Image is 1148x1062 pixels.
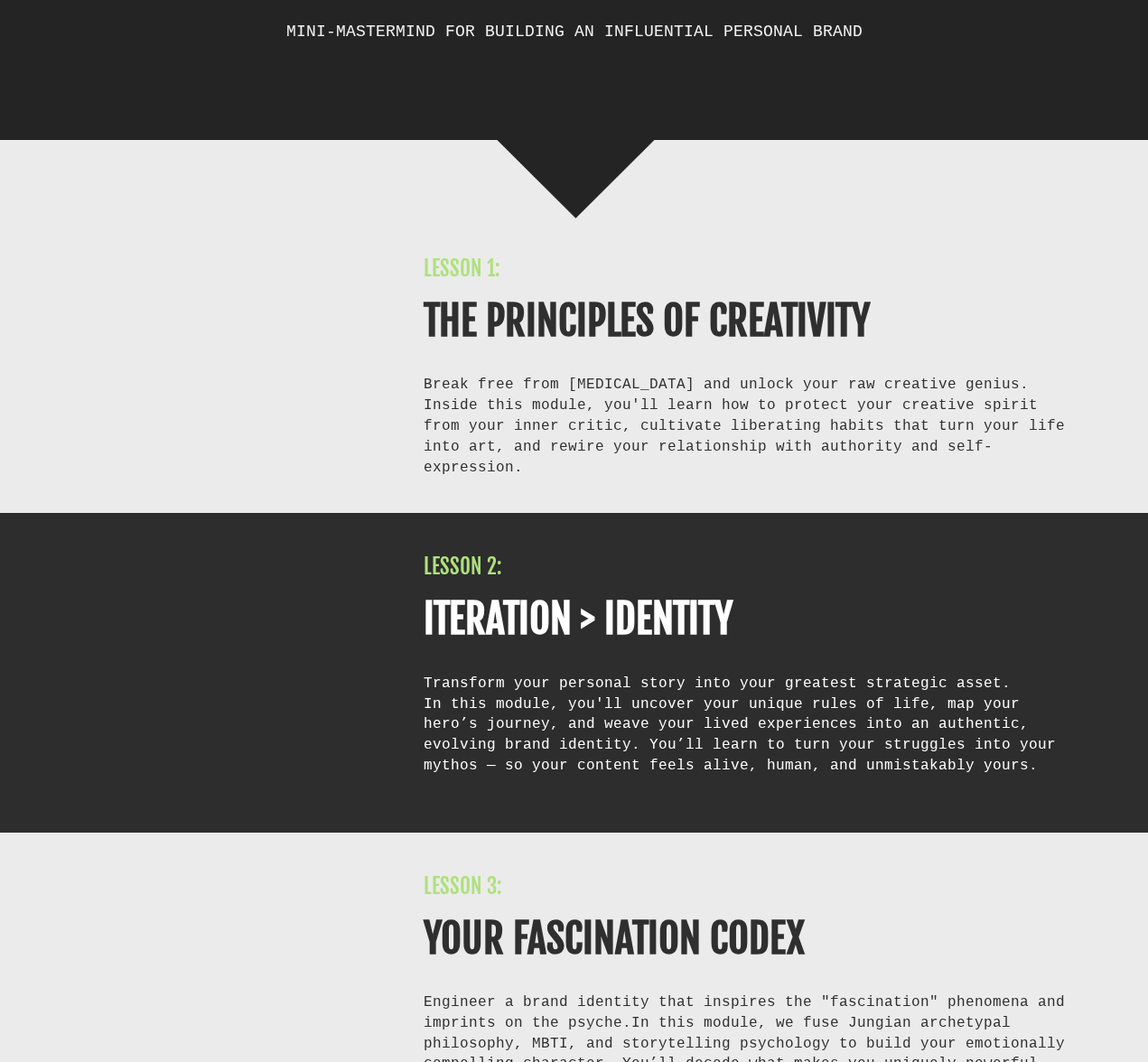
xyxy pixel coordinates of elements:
div: In this module, you'll uncover your unique rules of life, map your hero’s journey, and weave your... [424,694,1071,796]
h2: LESSON 2: [424,554,1071,580]
div: Inside this module, you'll learn how to protect your creative spirit from your inner critic, cult... [424,395,1071,477]
h2: LESSON 3: [424,873,1071,899]
h2: MINI-MASTERMIND for BUILDING AN INFLUENTIAL PERSONAL BRAND [78,23,1071,41]
b: ITERATION > IDENTITY [424,594,733,644]
h2: LESSON 1: [424,256,1071,282]
b: THE PRINCIPLES OF CREATIVITY [424,296,870,346]
div: Transform your personal story into your greatest strategic asset. [424,673,1071,796]
b: YOUR FASCINATION CODEX [424,914,805,964]
div: Break free from [MEDICAL_DATA] and unlock your raw creative genius. [424,374,1071,477]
